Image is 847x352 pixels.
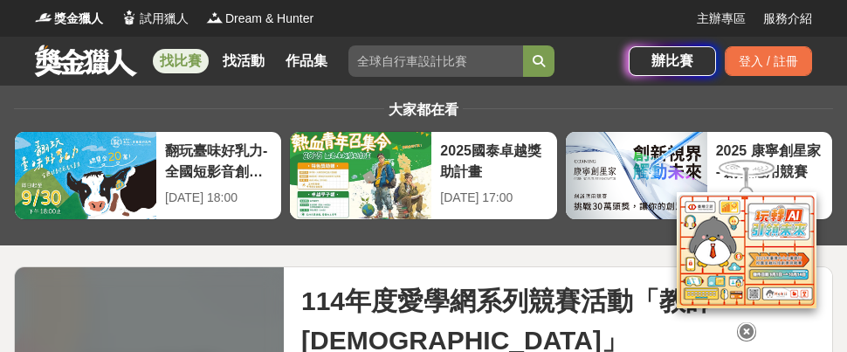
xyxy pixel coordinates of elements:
[279,49,334,73] a: 作品集
[14,131,282,220] a: 翻玩臺味好乳力-全國短影音創意大募集[DATE] 18:00
[206,9,224,26] img: Logo
[725,46,812,76] div: 登入 / 註冊
[35,9,52,26] img: Logo
[225,10,313,28] span: Dream & Hunter
[140,10,189,28] span: 試用獵人
[153,49,209,73] a: 找比賽
[697,10,746,28] a: 主辦專區
[348,45,523,77] input: 全球自行車設計比賽
[165,189,272,207] div: [DATE] 18:00
[565,131,833,220] a: 2025 康寧創星家 - 創新應用競賽[DATE] 16:00
[121,9,138,26] img: Logo
[35,10,103,28] a: Logo獎金獵人
[716,141,823,180] div: 2025 康寧創星家 - 創新應用競賽
[763,10,812,28] a: 服務介紹
[629,46,716,76] a: 辦比賽
[440,141,547,180] div: 2025國泰卓越獎助計畫
[440,189,547,207] div: [DATE] 17:00
[289,131,557,220] a: 2025國泰卓越獎助計畫[DATE] 17:00
[677,191,816,307] img: d2146d9a-e6f6-4337-9592-8cefde37ba6b.png
[206,10,313,28] a: LogoDream & Hunter
[121,10,189,28] a: Logo試用獵人
[384,102,463,117] span: 大家都在看
[54,10,103,28] span: 獎金獵人
[216,49,272,73] a: 找活動
[165,141,272,180] div: 翻玩臺味好乳力-全國短影音創意大募集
